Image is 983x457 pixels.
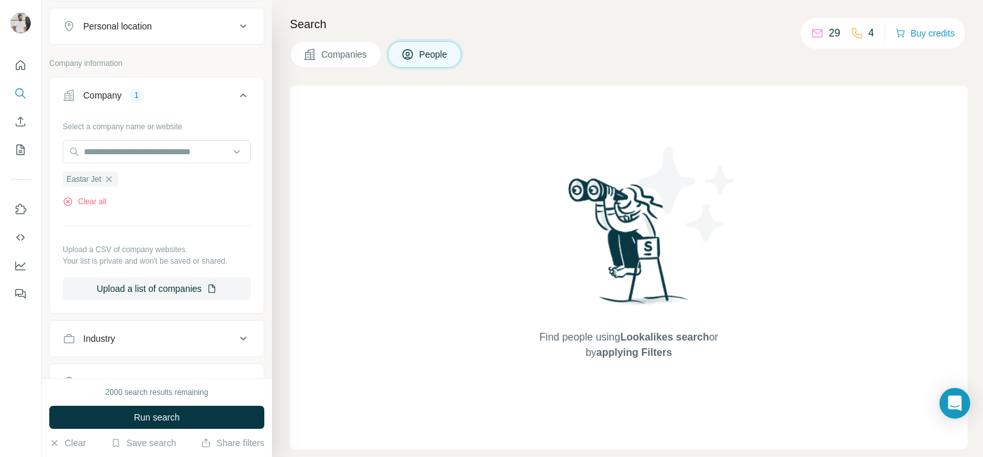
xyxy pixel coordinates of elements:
button: Enrich CSV [10,110,31,133]
div: Open Intercom Messenger [939,388,970,419]
button: Clear all [63,196,106,207]
div: Select a company name or website [63,116,251,132]
p: Your list is private and won't be saved or shared. [63,255,251,267]
button: Search [10,82,31,105]
button: Upload a list of companies [63,277,251,300]
button: Use Surfe API [10,226,31,249]
span: Find people using or by [526,330,731,360]
button: Use Surfe on LinkedIn [10,198,31,221]
p: Upload a CSV of company websites. [63,244,251,255]
p: 29 [829,26,840,41]
button: Company1 [50,80,264,116]
button: Personal location [50,11,264,42]
img: Avatar [10,13,31,33]
button: Buy credits [895,24,955,42]
button: Quick start [10,54,31,77]
h4: Search [290,15,968,33]
span: Run search [134,411,180,424]
img: Surfe Illustration - Woman searching with binoculars [563,175,696,317]
div: 1 [129,90,144,101]
div: HQ location [83,376,130,389]
div: Industry [83,332,115,345]
span: People [419,48,449,61]
span: Companies [321,48,368,61]
div: Personal location [83,20,152,33]
button: Feedback [10,282,31,305]
div: Company [83,89,122,102]
span: Lookalikes search [620,332,709,342]
button: Clear [49,437,86,449]
button: Run search [49,406,264,429]
button: Industry [50,323,264,354]
img: Surfe Illustration - Stars [629,137,744,252]
button: Save search [111,437,176,449]
span: Eastar Jet [67,173,101,185]
button: HQ location [50,367,264,397]
span: applying Filters [596,347,672,358]
p: Company information [49,58,264,69]
button: My lists [10,138,31,161]
button: Share filters [201,437,264,449]
p: 4 [868,26,874,41]
button: Dashboard [10,254,31,277]
div: 2000 search results remaining [106,387,209,398]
